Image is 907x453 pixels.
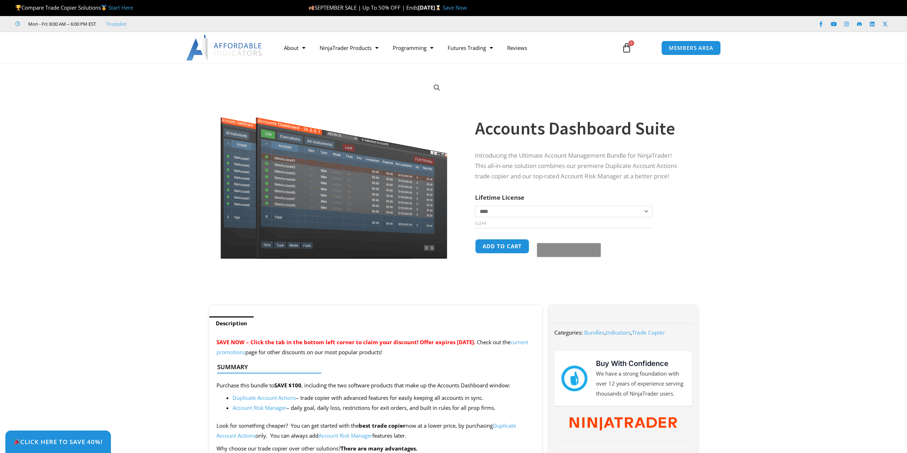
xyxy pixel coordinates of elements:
[611,37,642,58] a: 0
[309,5,314,10] img: 🍂
[443,4,467,11] a: Save Now
[475,151,683,182] p: Introducing the Ultimate Account Management Bundle for NinjaTrader! This all-in-one solution comb...
[584,329,605,336] a: Bundles
[233,394,296,401] a: Duplicate Account Actions
[217,363,529,371] h4: Summary
[233,403,535,413] li: – daily goal, daily loss, restrictions for exit orders, and built in rules for all prop firms.
[435,5,441,10] img: ⌛
[5,431,111,453] a: 🎉Click Here to save 40%!
[475,239,529,254] button: Add to cart
[26,20,96,28] span: Mon - Fri: 8:00 AM – 6:00 PM EST
[475,221,486,226] a: Clear options
[669,45,713,51] span: MEMBERS AREA
[500,40,534,56] a: Reviews
[106,20,127,28] a: Trustpilot
[108,4,133,11] a: Start Here
[661,41,721,55] a: MEMBERS AREA
[537,243,601,257] button: Buy with GPay
[233,393,535,403] li: – trade copier with advanced features for easily keeping all accounts in sync.
[14,439,20,445] img: 🎉
[309,4,418,11] span: SEPTEMBER SALE | Up To 50% OFF | Ends
[535,238,600,239] iframe: Secure payment input frame
[274,382,301,389] strong: SAVE $100
[570,417,677,431] img: NinjaTrader Wordmark color RGB | Affordable Indicators – NinjaTrader
[216,421,535,441] p: Look for something cheaper? You can get started with the now at a lower price, by purchasing only...
[430,81,443,94] a: View full-screen image gallery
[277,40,312,56] a: About
[554,329,583,336] span: Categories:
[216,381,535,391] p: Purchase this bundle to , including the two software products that make up the Accounts Dashboard...
[596,369,685,399] p: We have a strong foundation with over 12 years of experience serving thousands of NinjaTrader users.
[219,76,449,259] img: Screenshot 2024-08-26 155710eeeee
[475,193,524,202] label: Lifetime License
[440,40,500,56] a: Futures Trading
[596,358,685,369] h3: Buy With Confidence
[359,422,406,429] strong: best trade copier
[418,4,443,11] strong: [DATE]
[15,4,133,11] span: Compare Trade Copier Solutions
[209,316,254,330] a: Description
[233,404,286,411] a: Account Risk Manager
[386,40,440,56] a: Programming
[475,116,683,141] h1: Accounts Dashboard Suite
[584,329,665,336] span: , ,
[312,40,386,56] a: NinjaTrader Products
[16,5,21,10] img: 🏆
[632,329,665,336] a: Trade Copier
[216,339,475,346] span: SAVE NOW – Click the tab in the bottom left corner to claim your discount! Offer expires [DATE].
[277,40,613,56] nav: Menu
[628,40,634,46] span: 0
[216,337,535,357] p: Check out the page for other discounts on our most popular products!
[606,329,631,336] a: Indicators
[561,366,587,391] img: mark thumbs good 43913 | Affordable Indicators – NinjaTrader
[186,35,263,61] img: LogoAI | Affordable Indicators – NinjaTrader
[101,5,107,10] img: 🥇
[14,439,103,445] span: Click Here to save 40%!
